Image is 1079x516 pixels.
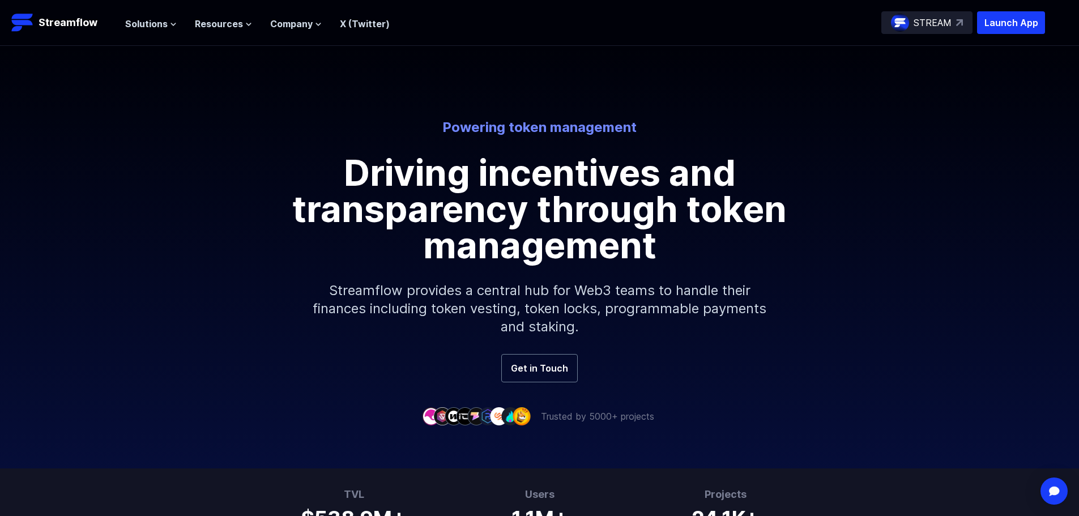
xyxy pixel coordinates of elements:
img: company-9 [513,407,531,425]
span: Company [270,17,313,31]
img: company-6 [479,407,497,425]
p: Trusted by 5000+ projects [541,410,654,423]
button: Resources [195,17,252,31]
h1: Driving incentives and transparency through token management [285,155,795,263]
div: Open Intercom Messenger [1040,477,1068,505]
img: Streamflow Logo [11,11,34,34]
img: streamflow-logo-circle.png [891,14,909,32]
h3: TVL [301,487,406,502]
img: company-4 [456,407,474,425]
p: Streamflow [39,15,97,31]
span: Resources [195,17,243,31]
p: STREAM [914,16,952,29]
p: Powering token management [226,118,854,137]
img: company-1 [422,407,440,425]
button: Solutions [125,17,177,31]
img: company-7 [490,407,508,425]
a: Streamflow [11,11,114,34]
p: Streamflow provides a central hub for Web3 teams to handle their finances including token vesting... [296,263,783,354]
img: company-3 [445,407,463,425]
h3: Projects [692,487,759,502]
h3: Users [511,487,568,502]
a: Get in Touch [501,354,578,382]
img: company-5 [467,407,485,425]
img: company-2 [433,407,451,425]
a: STREAM [881,11,973,34]
a: X (Twitter) [340,18,390,29]
button: Company [270,17,322,31]
button: Launch App [977,11,1045,34]
img: company-8 [501,407,519,425]
span: Solutions [125,17,168,31]
img: top-right-arrow.svg [956,19,963,26]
